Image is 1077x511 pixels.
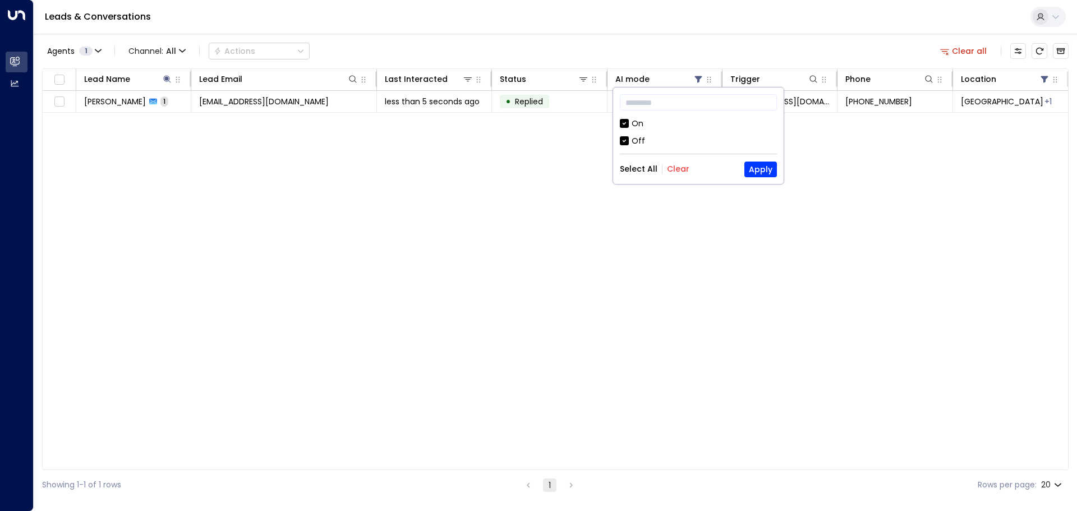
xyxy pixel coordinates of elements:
[84,72,173,86] div: Lead Name
[521,478,578,492] nav: pagination navigation
[124,43,190,59] span: Channel:
[1032,43,1047,59] span: Refresh
[385,72,473,86] div: Last Interacted
[199,72,358,86] div: Lead Email
[84,96,146,107] span: Cameron C
[199,96,329,107] span: cchubb3089@gmail.com
[620,118,777,130] div: On
[845,72,871,86] div: Phone
[1044,96,1052,107] div: Space Station Kings Heath
[615,72,704,86] div: AI mode
[52,95,66,109] span: Toggle select row
[620,164,657,173] button: Select All
[961,72,1050,86] div: Location
[505,92,511,111] div: •
[47,47,75,55] span: Agents
[667,164,689,173] button: Clear
[632,118,643,130] div: On
[160,96,168,106] span: 1
[385,72,448,86] div: Last Interacted
[199,72,242,86] div: Lead Email
[500,72,526,86] div: Status
[936,43,992,59] button: Clear all
[84,72,130,86] div: Lead Name
[166,47,176,56] span: All
[1053,43,1069,59] button: Archived Leads
[209,43,310,59] div: Button group with a nested menu
[42,43,105,59] button: Agents1
[632,135,645,147] div: Off
[209,43,310,59] button: Actions
[961,72,996,86] div: Location
[515,96,543,107] span: Replied
[500,72,588,86] div: Status
[744,162,777,177] button: Apply
[730,72,819,86] div: Trigger
[730,72,760,86] div: Trigger
[385,96,480,107] span: less than 5 seconds ago
[615,72,650,86] div: AI mode
[124,43,190,59] button: Channel:All
[1041,477,1064,493] div: 20
[52,73,66,87] span: Toggle select all
[543,478,556,492] button: page 1
[845,72,934,86] div: Phone
[45,10,151,23] a: Leads & Conversations
[1010,43,1026,59] button: Customize
[620,135,777,147] div: Off
[79,47,93,56] span: 1
[845,96,912,107] span: +447929384665
[961,96,1043,107] span: Space Station Stirchley
[978,479,1037,491] label: Rows per page:
[214,46,255,56] div: Actions
[42,479,121,491] div: Showing 1-1 of 1 rows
